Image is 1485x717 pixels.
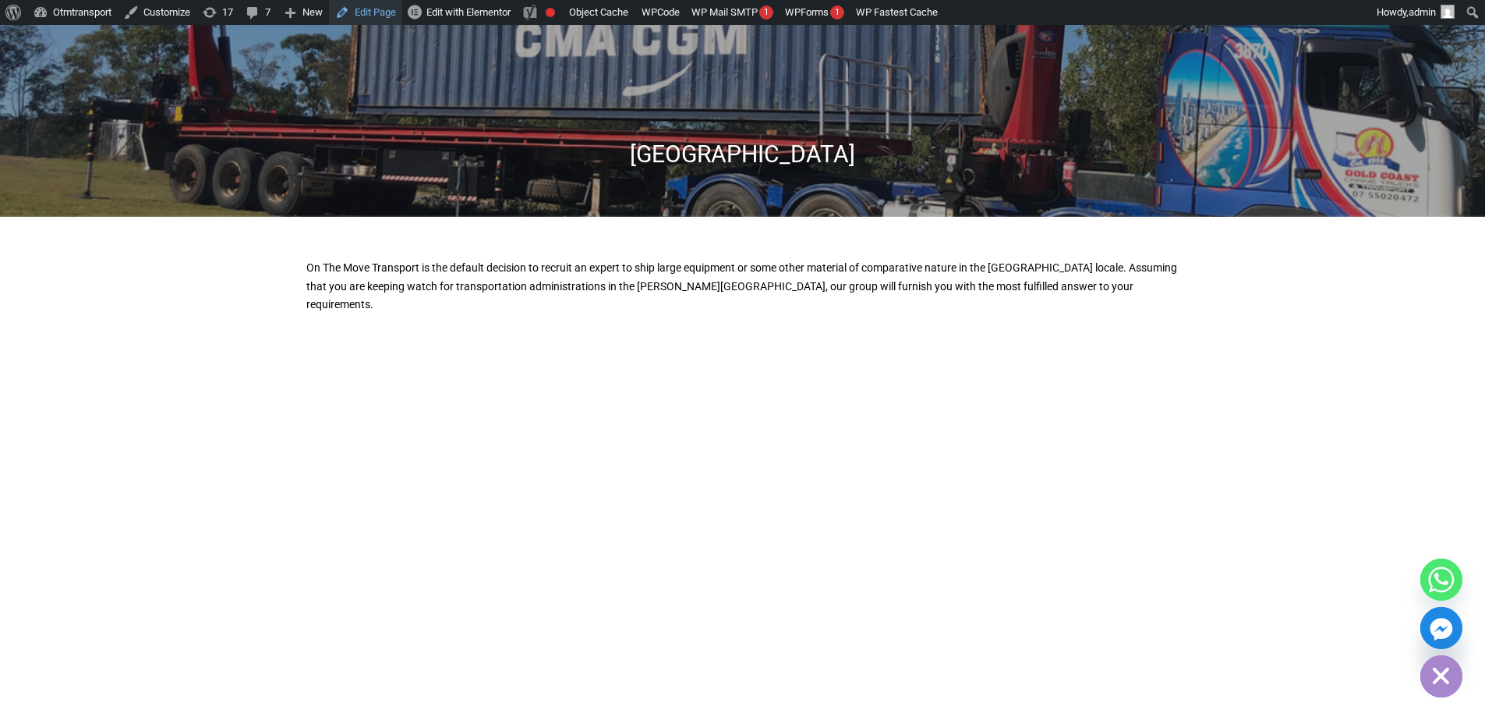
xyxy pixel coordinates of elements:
[306,259,1179,314] p: On The Move Transport is the default decision to recruit an expert to ship large equipment or som...
[830,5,844,20] div: 1
[1420,559,1462,601] a: Whatsapp
[426,6,511,18] span: Edit with Elementor
[299,139,1187,169] h1: [GEOGRAPHIC_DATA]
[1420,607,1462,649] a: Facebook_Messenger
[546,8,555,17] div: Focus keyphrase not set
[764,7,769,17] span: 1
[1409,6,1436,18] span: admin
